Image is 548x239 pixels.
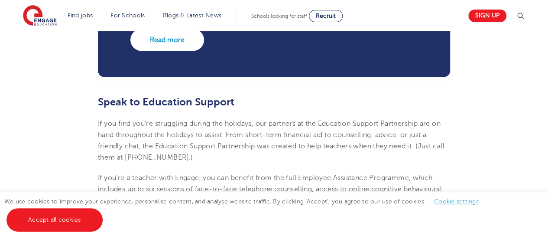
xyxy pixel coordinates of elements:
img: Engage Education [23,5,57,27]
p: If you’re a teacher with Engage, you can benefit from the full Employee Assistance Programme, whi... [98,172,450,206]
a: Cookie settings [434,198,479,205]
p: If you find you’re struggling during the holidays, our partners at the Education Support Partners... [98,118,450,163]
a: Blogs & Latest News [163,12,222,19]
span: Recruit [316,13,336,19]
span: Schools looking for staff [251,13,307,19]
a: Accept all cookies [6,208,103,232]
h2: Speak to Education Support [98,94,450,109]
a: For Schools [110,12,145,19]
a: Find jobs [68,12,93,19]
a: Sign up [468,10,506,22]
a: Read more [130,29,204,50]
span: We use cookies to improve your experience, personalise content, and analyse website traffic. By c... [4,198,487,223]
a: Recruit [309,10,343,22]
